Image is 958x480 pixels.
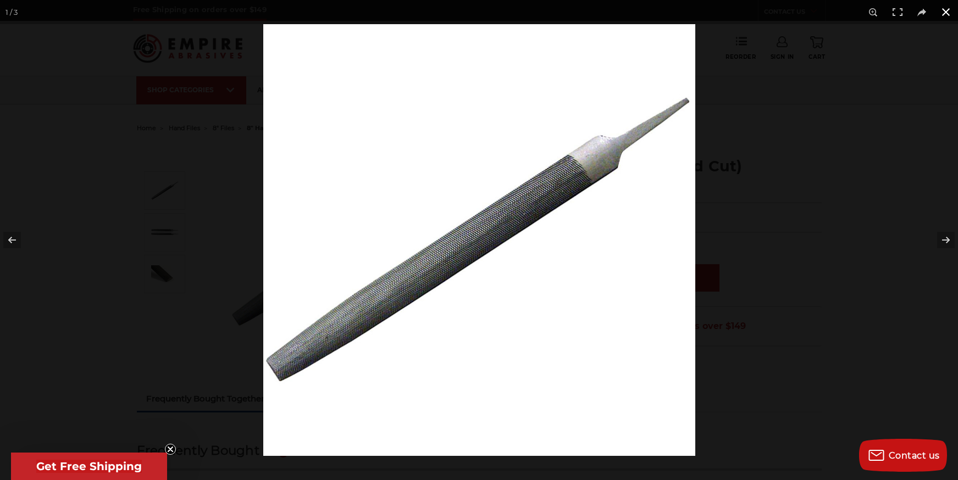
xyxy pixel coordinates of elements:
[920,213,958,267] button: Next (arrow right)
[36,460,142,473] span: Get Free Shipping
[889,450,940,461] span: Contact us
[859,439,947,472] button: Contact us
[11,453,167,480] div: Get Free ShippingClose teaser
[263,24,695,456] img: Half_Round_File_Bastard_Side__02509.1570197545.jpg
[165,444,176,455] button: Close teaser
